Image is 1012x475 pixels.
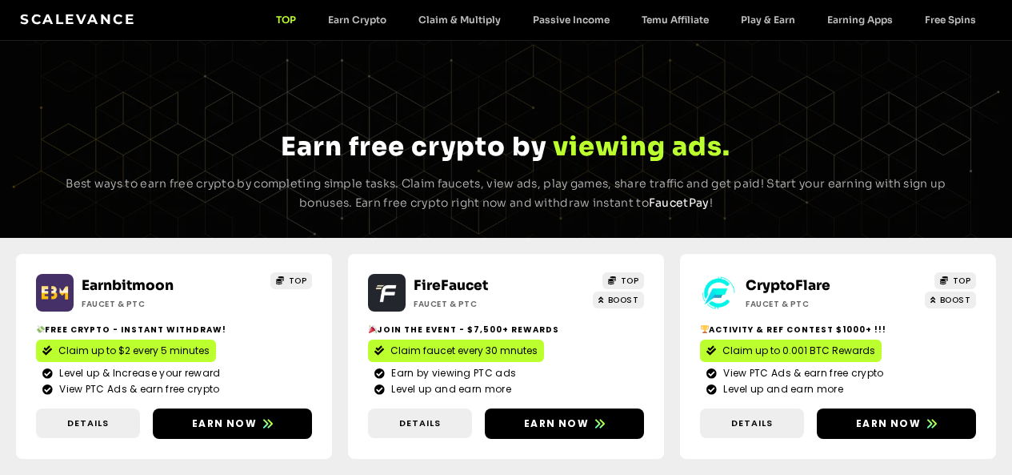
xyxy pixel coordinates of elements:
span: Claim up to 0.001 BTC Rewards [722,344,875,358]
span: Details [399,417,441,430]
span: Claim up to $2 every 5 minutes [58,344,210,358]
a: Claim faucet every 30 mnutes [368,340,544,362]
a: CryptoFlare [746,277,830,294]
a: TOP [934,272,976,289]
a: Free Spins [909,14,992,26]
h2: Free crypto - Instant withdraw! [36,324,312,336]
a: Claim & Multiply [402,14,517,26]
span: TOP [289,275,307,287]
h2: Join the event - $7,500+ Rewards [368,324,644,336]
h2: Faucet & PTC [746,298,890,310]
a: TOP [260,14,312,26]
img: 💸 [37,325,45,333]
a: Play & Earn [725,14,811,26]
span: Level up and earn more [719,382,843,397]
p: Best ways to earn free crypto by completing simple tasks. Claim faucets, view ads, play games, sh... [50,175,962,213]
span: View PTC Ads & earn free crypto [55,382,219,397]
img: 🎉 [369,325,377,333]
a: Earn now [817,409,976,439]
a: Claim up to 0.001 BTC Rewards [700,340,882,362]
a: TOP [602,272,644,289]
span: BOOST [940,294,971,306]
a: BOOST [593,292,644,308]
a: Claim up to $2 every 5 minutes [36,340,216,362]
a: Earn Crypto [312,14,402,26]
a: FireFaucet [414,277,488,294]
h2: Faucet & PTC [82,298,226,310]
span: Earn free crypto by [281,131,546,163]
a: Scalevance [20,11,135,27]
span: TOP [953,275,971,287]
a: FaucetPay [649,195,710,210]
h2: Activity & ref contest $1000+ !!! [700,324,976,336]
span: Level up and earn more [387,382,511,397]
span: Earn now [856,417,921,431]
span: Earn by viewing PTC ads [387,366,516,380]
a: Earn now [153,409,312,439]
a: Details [368,409,472,438]
a: Passive Income [517,14,626,26]
a: TOP [270,272,312,289]
nav: Menu [260,14,992,26]
span: Details [731,417,773,430]
span: Earn now [524,417,589,431]
span: TOP [621,275,639,287]
a: Earning Apps [811,14,909,26]
a: Temu Affiliate [626,14,725,26]
span: View PTC Ads & earn free crypto [719,366,883,380]
img: 🏆 [701,325,709,333]
a: Details [700,409,804,438]
span: BOOST [608,294,639,306]
span: Earn now [192,417,257,431]
span: Claim faucet every 30 mnutes [390,344,538,358]
a: Earnbitmoon [82,277,174,294]
span: Details [67,417,109,430]
a: Earn now [485,409,644,439]
a: Details [36,409,140,438]
span: Level up & Increase your reward [55,366,220,380]
a: BOOST [925,292,976,308]
h2: Faucet & PTC [414,298,558,310]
